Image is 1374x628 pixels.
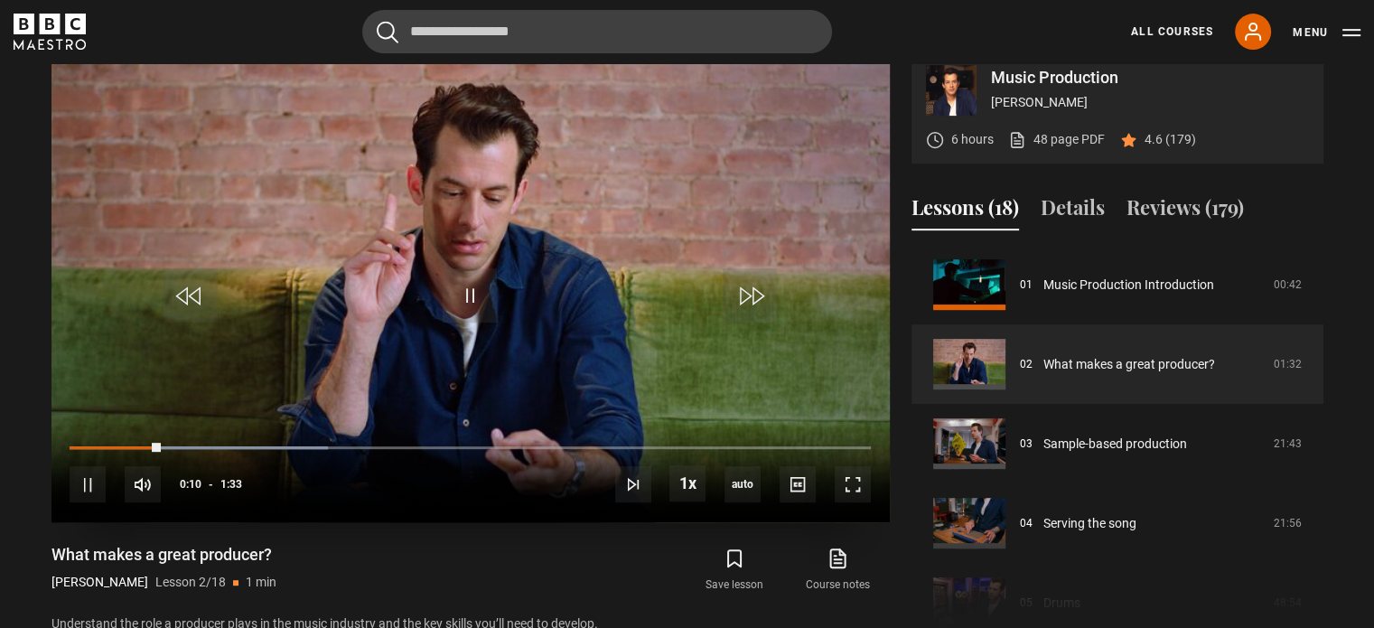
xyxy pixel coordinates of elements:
[14,14,86,50] svg: BBC Maestro
[1041,192,1105,230] button: Details
[911,192,1019,230] button: Lessons (18)
[1126,192,1244,230] button: Reviews (179)
[51,51,890,522] video-js: Video Player
[951,130,994,149] p: 6 hours
[1043,514,1136,533] a: Serving the song
[209,478,213,491] span: -
[180,468,201,501] span: 0:10
[991,70,1309,86] p: Music Production
[780,466,816,502] button: Captions
[155,573,226,592] p: Lesson 2/18
[1131,23,1213,40] a: All Courses
[362,10,832,53] input: Search
[51,573,148,592] p: [PERSON_NAME]
[246,573,276,592] p: 1 min
[1008,130,1105,149] a: 48 page PDF
[70,466,106,502] button: Pause
[51,544,276,566] h1: What makes a great producer?
[683,544,786,596] button: Save lesson
[377,21,398,43] button: Submit the search query
[125,466,161,502] button: Mute
[1043,276,1214,295] a: Music Production Introduction
[724,466,761,502] div: Current quality: 360p
[1293,23,1360,42] button: Toggle navigation
[835,466,871,502] button: Fullscreen
[991,93,1309,112] p: [PERSON_NAME]
[1043,355,1215,374] a: What makes a great producer?
[1043,435,1187,454] a: Sample-based production
[724,466,761,502] span: auto
[669,465,706,501] button: Playback Rate
[1145,130,1196,149] p: 4.6 (179)
[786,544,889,596] a: Course notes
[70,446,870,450] div: Progress Bar
[615,466,651,502] button: Next Lesson
[220,468,242,501] span: 1:33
